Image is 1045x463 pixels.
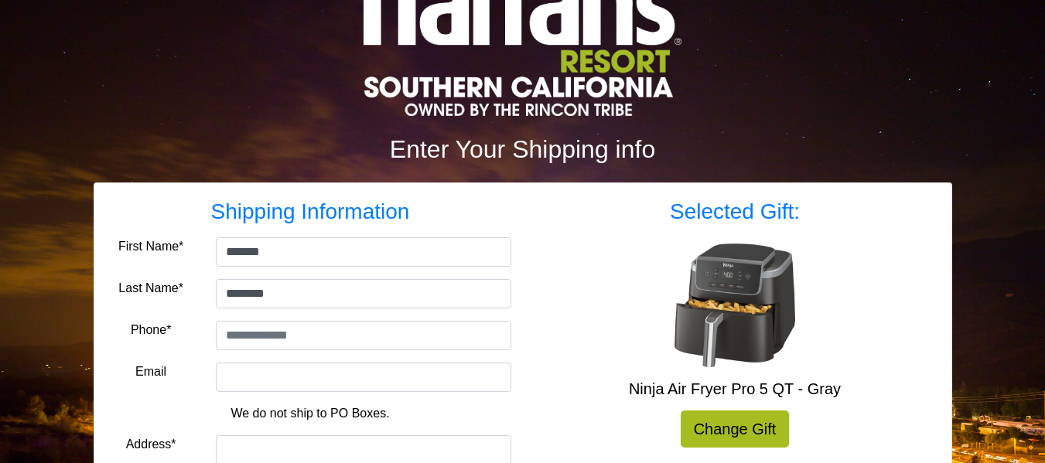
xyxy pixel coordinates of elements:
label: Email [135,363,166,381]
label: Phone* [131,321,172,339]
h3: Shipping Information [110,199,511,225]
label: Address* [126,435,176,454]
label: Last Name* [118,279,183,298]
img: Ninja Air Fryer Pro 5 QT - Gray [673,243,797,367]
label: First Name* [118,237,183,256]
p: We do not ship to PO Boxes. [121,404,500,423]
h5: Ninja Air Fryer Pro 5 QT - Gray [534,380,936,398]
a: Change Gift [681,410,790,448]
h2: Enter Your Shipping info [94,134,952,164]
h3: Selected Gift: [534,199,936,225]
